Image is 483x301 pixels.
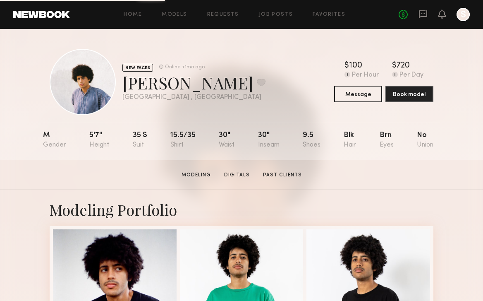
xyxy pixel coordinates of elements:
div: 30" [219,132,234,149]
div: Blk [344,132,356,149]
a: S [457,8,470,21]
div: 15.5/35 [170,132,196,149]
div: Per Day [399,72,423,79]
a: Models [162,12,187,17]
a: Home [124,12,142,17]
div: Online +1mo ago [165,65,205,70]
div: Per Hour [352,72,379,79]
a: Past Clients [260,171,305,179]
a: Favorites [313,12,345,17]
div: $ [344,62,349,70]
div: No [417,132,433,149]
a: Requests [207,12,239,17]
button: Book model [385,86,433,102]
div: [GEOGRAPHIC_DATA] , [GEOGRAPHIC_DATA] [122,94,265,101]
div: NEW FACES [122,64,153,72]
div: 30" [258,132,280,149]
div: 100 [349,62,362,70]
div: 9.5 [303,132,320,149]
div: [PERSON_NAME] [122,72,265,94]
div: Brn [380,132,394,149]
div: M [43,132,66,149]
a: Job Posts [259,12,293,17]
div: Modeling Portfolio [50,200,433,219]
div: 35 s [133,132,147,149]
a: Digitals [221,171,253,179]
div: 720 [397,62,410,70]
button: Message [334,86,382,102]
div: 5'7" [89,132,109,149]
div: $ [392,62,397,70]
a: Modeling [178,171,214,179]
